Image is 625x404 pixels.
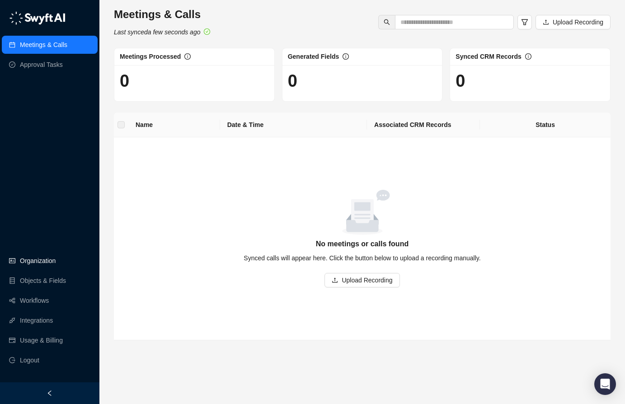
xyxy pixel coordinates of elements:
span: Logout [20,351,39,369]
span: upload [543,19,549,25]
span: upload [332,277,338,283]
h1: 0 [120,70,269,91]
span: Meetings Processed [120,53,181,60]
th: Associated CRM Records [367,113,480,137]
th: Status [480,113,611,137]
a: Organization [20,252,56,270]
span: info-circle [343,53,349,60]
span: Upload Recording [553,17,603,27]
span: logout [9,357,15,363]
span: filter [521,19,528,26]
span: info-circle [525,53,531,60]
span: left [47,390,53,396]
span: info-circle [184,53,191,60]
a: Usage & Billing [20,331,63,349]
span: Synced CRM Records [456,53,521,60]
h1: 0 [456,70,605,91]
i: Last synced a few seconds ago [114,28,200,36]
div: Open Intercom Messenger [594,373,616,395]
span: check-circle [204,28,210,35]
h1: 0 [288,70,437,91]
img: logo-05li4sbe.png [9,11,66,25]
span: Synced calls will appear here. Click the button below to upload a recording manually. [244,254,480,262]
th: Name [128,113,220,137]
a: Integrations [20,311,53,329]
span: Upload Recording [342,275,392,285]
a: Meetings & Calls [20,36,67,54]
span: search [384,19,390,25]
h5: No meetings or calls found [125,239,600,249]
h3: Meetings & Calls [114,7,210,22]
span: Generated Fields [288,53,339,60]
a: Workflows [20,291,49,310]
a: Objects & Fields [20,272,66,290]
th: Date & Time [220,113,367,137]
a: Approval Tasks [20,56,63,74]
button: Upload Recording [536,15,611,29]
button: Upload Recording [324,273,399,287]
